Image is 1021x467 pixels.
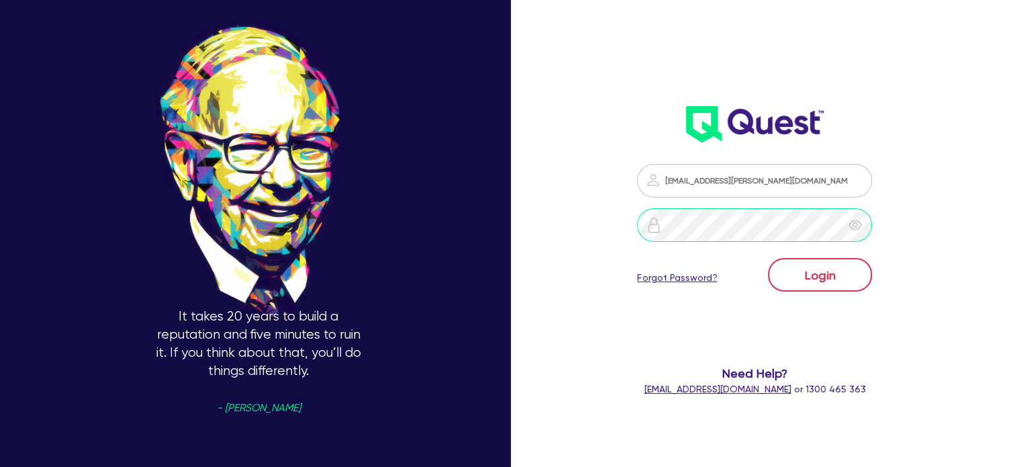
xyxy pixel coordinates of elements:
[644,384,865,394] span: or 1300 465 363
[686,106,824,142] img: wH2k97JdezQIQAAAABJRU5ErkJggg==
[637,271,717,285] a: Forgot Password?
[644,384,791,394] a: [EMAIL_ADDRESS][DOMAIN_NAME]
[637,164,872,198] input: Email address
[645,172,661,188] img: icon-password
[768,258,872,292] button: Login
[848,218,862,232] span: eye
[217,403,301,413] span: - [PERSON_NAME]
[622,364,887,382] span: Need Help?
[646,217,662,233] img: icon-password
